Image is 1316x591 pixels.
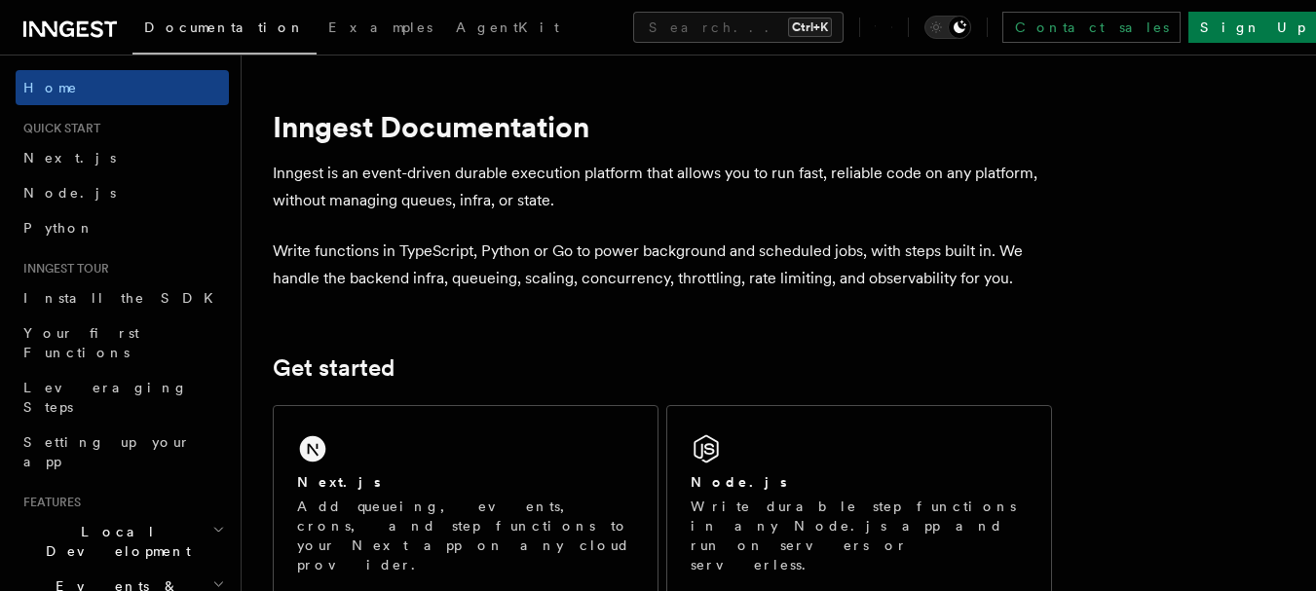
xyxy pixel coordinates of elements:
a: Contact sales [1002,12,1181,43]
span: Install the SDK [23,290,225,306]
span: Your first Functions [23,325,139,360]
span: Setting up your app [23,434,191,469]
a: Get started [273,354,395,382]
span: Local Development [16,522,212,561]
h2: Next.js [297,472,381,492]
a: Python [16,210,229,245]
a: Next.js [16,140,229,175]
span: Python [23,220,94,236]
span: Quick start [16,121,100,136]
a: AgentKit [444,6,571,53]
button: Search...Ctrl+K [633,12,844,43]
span: Node.js [23,185,116,201]
a: Documentation [132,6,317,55]
p: Add queueing, events, crons, and step functions to your Next app on any cloud provider. [297,497,634,574]
button: Toggle dark mode [924,16,971,39]
span: Inngest tour [16,261,109,277]
kbd: Ctrl+K [788,18,832,37]
a: Install the SDK [16,280,229,315]
a: Setting up your app [16,425,229,479]
a: Home [16,70,229,105]
span: Leveraging Steps [23,380,188,415]
span: Documentation [144,19,305,35]
span: AgentKit [456,19,559,35]
span: Home [23,78,78,97]
p: Write functions in TypeScript, Python or Go to power background and scheduled jobs, with steps bu... [273,238,1052,292]
button: Local Development [16,514,229,569]
a: Your first Functions [16,315,229,370]
h2: Node.js [691,472,787,492]
a: Leveraging Steps [16,370,229,425]
h1: Inngest Documentation [273,109,1052,144]
a: Node.js [16,175,229,210]
span: Next.js [23,150,116,166]
p: Inngest is an event-driven durable execution platform that allows you to run fast, reliable code ... [273,160,1052,214]
span: Features [16,495,81,510]
span: Examples [328,19,432,35]
a: Examples [317,6,444,53]
p: Write durable step functions in any Node.js app and run on servers or serverless. [691,497,1028,574]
